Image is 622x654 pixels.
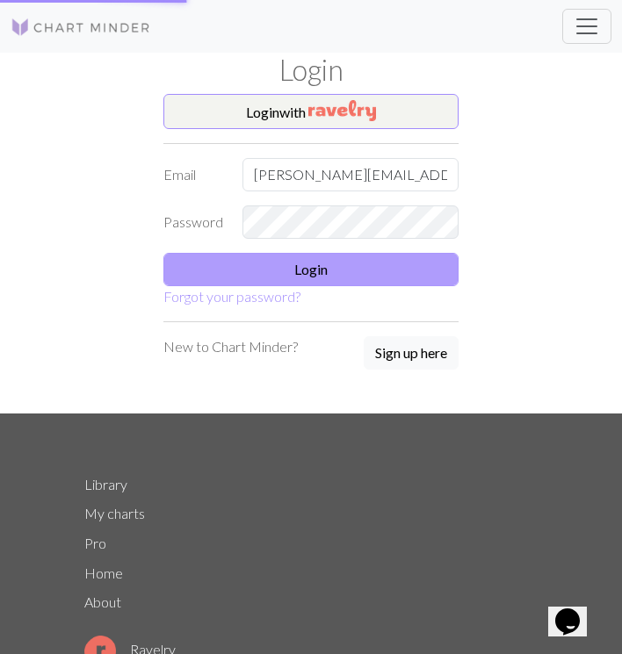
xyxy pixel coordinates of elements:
a: Forgot your password? [163,288,300,305]
p: New to Chart Minder? [163,336,298,357]
button: Login [163,253,459,286]
a: My charts [84,505,145,521]
a: Sign up here [364,336,459,371]
a: Home [84,564,123,581]
img: Ravelry [308,100,376,121]
label: Password [153,205,232,239]
a: About [84,593,121,610]
button: Toggle navigation [562,9,611,44]
a: Library [84,476,127,492]
img: Logo [11,17,151,38]
a: Pro [84,535,106,551]
iframe: chat widget [548,584,604,636]
label: Email [153,158,232,191]
button: Sign up here [364,336,459,370]
h1: Login [74,53,548,87]
button: Loginwith [163,94,459,129]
